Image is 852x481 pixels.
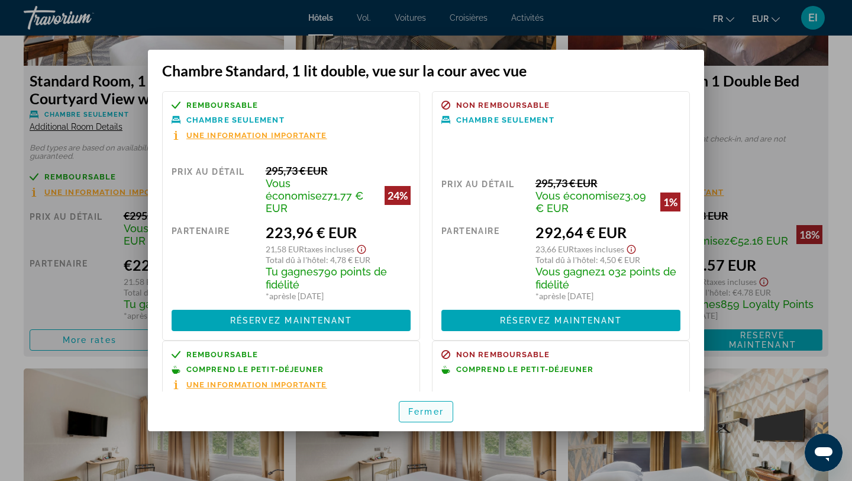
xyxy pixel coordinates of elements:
font: Chambre Standard, 1 lit double, vue sur la cour avec vue [162,62,527,79]
font: 71,77 € EUR [266,190,363,214]
font: Réservez maintenant [500,316,622,325]
font: : 4,78 € EUR [326,255,370,265]
font: Chambre seulement [456,116,554,124]
font: Vous économisez [535,190,625,202]
font: Vous économisez [266,177,327,202]
font: Remboursable [186,350,258,359]
font: Comprend le petit-déjeuner [186,365,324,374]
font: Tu gagnes [266,265,318,278]
font: Non remboursable [456,101,550,110]
font: 292,64 € EUR [535,223,627,241]
font: Comprend le petit-déjeuner [456,365,594,374]
font: Non remboursable [456,350,550,359]
font: Total dû à l'hôtel [266,255,326,265]
font: 295,73 € EUR [266,164,328,177]
font: 295,73 € EUR [535,177,598,190]
font: le [DATE] [289,291,324,301]
a: Remboursable [172,350,411,359]
font: Remboursable [186,101,258,110]
font: Total dû à l'hôtel [535,255,596,265]
font: Prix ​​au détail [172,167,245,177]
button: Réservez maintenant [172,310,411,331]
font: le [DATE] [559,291,593,301]
font: 23,66 EUR [535,244,574,254]
font: 24% [388,189,408,202]
font: Fermer [408,407,444,416]
font: Partenaire [441,226,499,236]
font: Taxes incluses [304,244,354,254]
button: Réservez maintenant [441,310,680,331]
font: Une information importante [186,380,327,389]
font: Partenaire [172,226,230,236]
font: 21,58 EUR [266,244,304,254]
font: Réservez maintenant [230,316,353,325]
font: 1 032 points de fidélité [535,265,676,291]
font: Taxes incluses [574,244,624,254]
font: Vous gagnez [535,265,601,278]
a: Remboursable [172,101,411,110]
font: 790 points de fidélité [266,265,387,291]
button: Afficher l'avis de non-responsabilité concernant les taxes et les frais [624,241,638,255]
font: 223,96 € EUR [266,223,357,241]
font: après [539,291,559,301]
button: Une information importante [172,380,327,390]
font: Une information importante [186,131,327,140]
font: Chambre seulement [186,116,285,124]
button: Une information importante [172,130,327,140]
font: Prix ​​au détail [441,179,515,189]
font: après [269,291,289,301]
button: Afficher l'avis de non-responsabilité concernant les taxes et les frais [354,241,369,255]
font: 3,09 € EUR [535,190,646,214]
font: : 4,50 € EUR [596,255,640,265]
button: Fermer [399,401,453,422]
iframe: Bouton de lancement de la fenêtre de messagerie [805,434,843,472]
font: 1% [663,195,677,209]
